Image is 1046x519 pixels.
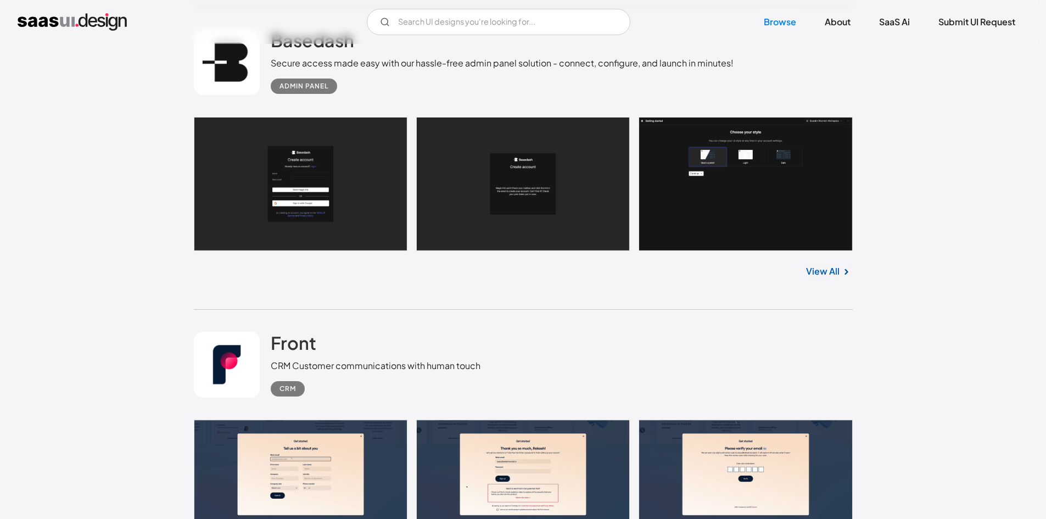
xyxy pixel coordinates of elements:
[925,10,1028,34] a: Submit UI Request
[866,10,923,34] a: SaaS Ai
[271,332,316,359] a: Front
[806,265,840,278] a: View All
[271,359,480,372] div: CRM Customer communications with human touch
[279,80,328,93] div: Admin Panel
[271,332,316,354] h2: Front
[367,9,630,35] form: Email Form
[18,13,127,31] a: home
[812,10,864,34] a: About
[271,57,734,70] div: Secure access made easy with our hassle-free admin panel solution - connect, configure, and launc...
[367,9,630,35] input: Search UI designs you're looking for...
[751,10,809,34] a: Browse
[279,382,296,395] div: CRM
